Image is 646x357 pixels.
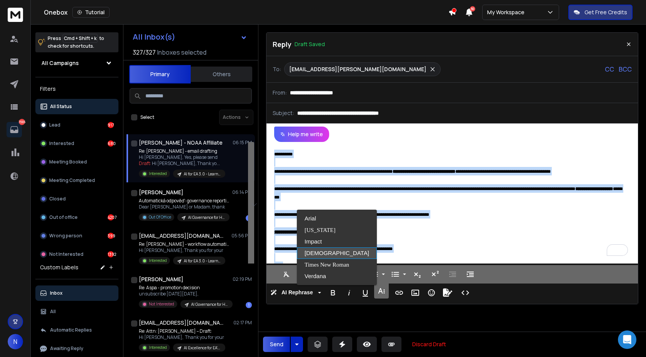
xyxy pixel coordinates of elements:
[233,320,252,326] p: 02:17 PM
[40,264,78,271] h3: Custom Labels
[139,275,183,283] h1: [PERSON_NAME]
[273,39,291,50] p: Reply
[233,140,252,146] p: 06:15 PM
[188,215,225,220] p: AI Governance for HR - Keynotive (Dedicated)
[184,345,221,351] p: AI Excellence for EA's - Keynotive
[35,285,118,301] button: Inbox
[388,267,403,282] button: Unordered List
[458,285,473,300] button: Code View
[149,214,171,220] p: Out Of Office
[108,233,114,239] div: 399
[72,7,110,18] button: Tutorial
[139,328,225,334] p: Re: Attn: [PERSON_NAME] – Draft:
[273,65,281,73] p: To:
[342,285,356,300] button: Italic (⌘I)
[35,341,118,356] button: Awaiting Reply
[7,122,22,137] a: 7595
[263,337,290,352] button: Send
[8,334,23,349] button: N
[297,224,377,236] a: Georgia
[358,285,373,300] button: Underline (⌘U)
[410,267,425,282] button: Subscript
[139,241,231,247] p: Re: [PERSON_NAME] - workflow automation
[149,345,167,350] p: Interested
[184,171,221,177] p: AI for EA 3.0 - Learnova
[35,136,118,151] button: Interested680
[35,173,118,188] button: Meeting Completed
[50,345,83,352] p: Awaiting Reply
[470,6,475,12] span: 50
[279,267,294,282] button: Clear Formatting
[50,290,63,296] p: Inbox
[605,65,614,74] p: CC
[139,285,231,291] p: Re: Aspa - promotion decision
[139,160,151,167] span: Draft:
[35,154,118,170] button: Meeting Booked
[269,285,323,300] button: AI Rephrase
[49,177,95,184] p: Meeting Completed
[184,258,221,264] p: AI for EA 3.0 - Learnova
[139,232,223,240] h1: [EMAIL_ADDRESS][DOMAIN_NAME]
[297,270,377,282] a: Verdana
[139,189,183,196] h1: [PERSON_NAME]
[108,140,114,147] div: 680
[233,276,252,282] p: 02:19 PM
[129,65,191,83] button: Primary
[139,334,225,340] p: Hi [PERSON_NAME], Thank you for your
[49,233,82,239] p: Wrong person
[297,247,377,259] a: Tahoma
[133,33,175,41] h1: All Inbox(s)
[139,204,231,210] p: Dear [PERSON_NAME] or Madam, thank
[139,247,231,254] p: Hi [PERSON_NAME], Thank you for your
[297,213,377,224] a: Arial
[440,285,455,300] button: Signature
[35,191,118,207] button: Closed
[139,319,223,327] h1: [EMAIL_ADDRESS][DOMAIN_NAME]
[401,267,408,282] button: Unordered List
[35,228,118,244] button: Wrong person399
[266,142,636,264] div: To enrich screen reader interactions, please activate Accessibility in Grammarly extension settings
[35,55,118,71] button: All Campaigns
[63,34,98,43] span: Cmd + Shift + k
[139,291,231,297] p: unsubscribe [DATE][DATE],
[246,215,252,221] div: 1
[49,140,74,147] p: Interested
[191,66,252,83] button: Others
[445,267,460,282] button: Decrease Indent (⌘[)
[35,117,118,133] button: Lead917
[49,159,87,165] p: Meeting Booked
[295,40,325,48] p: Draft Saved
[618,330,636,349] div: Open Intercom Messenger
[297,259,377,270] a: Times New Roman
[191,302,228,307] p: AI Governance for HR - Keynotive (Dedicated)
[133,48,156,57] span: 327 / 327
[424,285,439,300] button: Emoticons
[289,65,426,73] p: [EMAIL_ADDRESS][PERSON_NAME][DOMAIN_NAME]
[108,214,114,220] div: 4207
[35,210,118,225] button: Out of office4207
[50,103,72,110] p: All Status
[487,8,528,16] p: My Workspace
[280,289,315,296] span: AI Rephrase
[406,337,452,352] button: Discard Draft
[49,196,66,202] p: Closed
[149,258,167,264] p: Interested
[619,65,632,74] p: BCC
[380,267,386,282] button: Ordered List
[149,171,167,177] p: Interested
[49,251,83,257] p: Not Interested
[273,109,294,117] p: Subject:
[428,267,442,282] button: Superscript
[297,236,377,247] a: Impact
[139,148,225,154] p: Re: [PERSON_NAME] - email drafting
[408,285,423,300] button: Insert Image (⌘P)
[49,122,60,128] p: Lead
[35,304,118,319] button: All
[108,122,114,128] div: 917
[139,154,225,160] p: Hi [PERSON_NAME], Yes, please send
[584,8,627,16] p: Get Free Credits
[149,301,174,307] p: Not Interested
[35,247,118,262] button: Not Interested1392
[140,114,154,120] label: Select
